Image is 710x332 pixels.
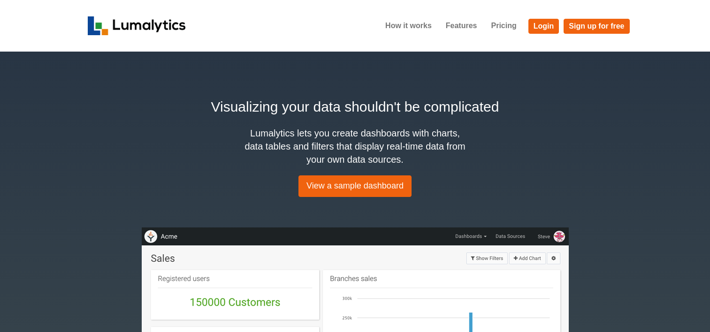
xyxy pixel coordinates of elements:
a: Features [439,14,484,38]
h4: Lumalytics lets you create dashboards with charts, data tables and filters that display real-time... [243,127,468,166]
img: logo_v2-f34f87db3d4d9f5311d6c47995059ad6168825a3e1eb260e01c8041e89355404.png [88,16,186,35]
a: Login [528,19,559,34]
a: Sign up for free [564,19,629,34]
a: Pricing [484,14,523,38]
a: View a sample dashboard [298,175,412,197]
a: How it works [378,14,439,38]
h2: Visualizing your data shouldn't be complicated [88,96,623,117]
